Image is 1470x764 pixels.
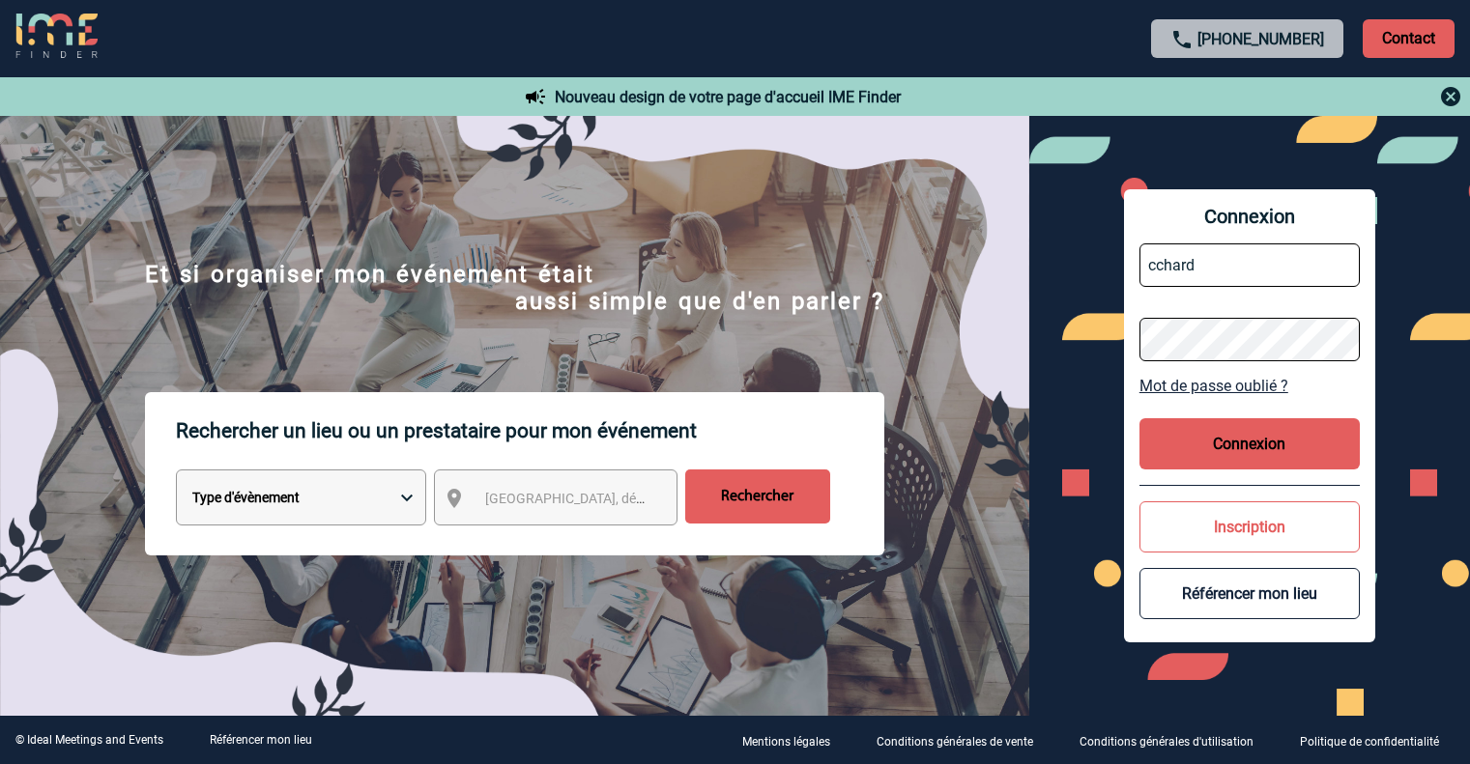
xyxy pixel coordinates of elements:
[210,733,312,747] a: Référencer mon lieu
[1197,30,1324,48] a: [PHONE_NUMBER]
[727,731,861,750] a: Mentions légales
[1139,377,1360,395] a: Mot de passe oublié ?
[15,733,163,747] div: © Ideal Meetings and Events
[1284,731,1470,750] a: Politique de confidentialité
[1363,19,1455,58] p: Contact
[1300,735,1439,749] p: Politique de confidentialité
[1139,418,1360,469] button: Connexion
[1139,568,1360,619] button: Référencer mon lieu
[1064,731,1284,750] a: Conditions générales d'utilisation
[742,735,830,749] p: Mentions légales
[877,735,1033,749] p: Conditions générales de vente
[1170,28,1194,51] img: call-24-px.png
[861,731,1064,750] a: Conditions générales de vente
[1080,735,1254,749] p: Conditions générales d'utilisation
[685,469,830,523] input: Rechercher
[1139,501,1360,552] button: Inscription
[176,392,884,469] p: Rechercher un lieu ou un prestataire pour mon événement
[1139,243,1360,287] input: Email *
[1139,205,1360,228] span: Connexion
[485,491,754,506] span: [GEOGRAPHIC_DATA], département, région...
